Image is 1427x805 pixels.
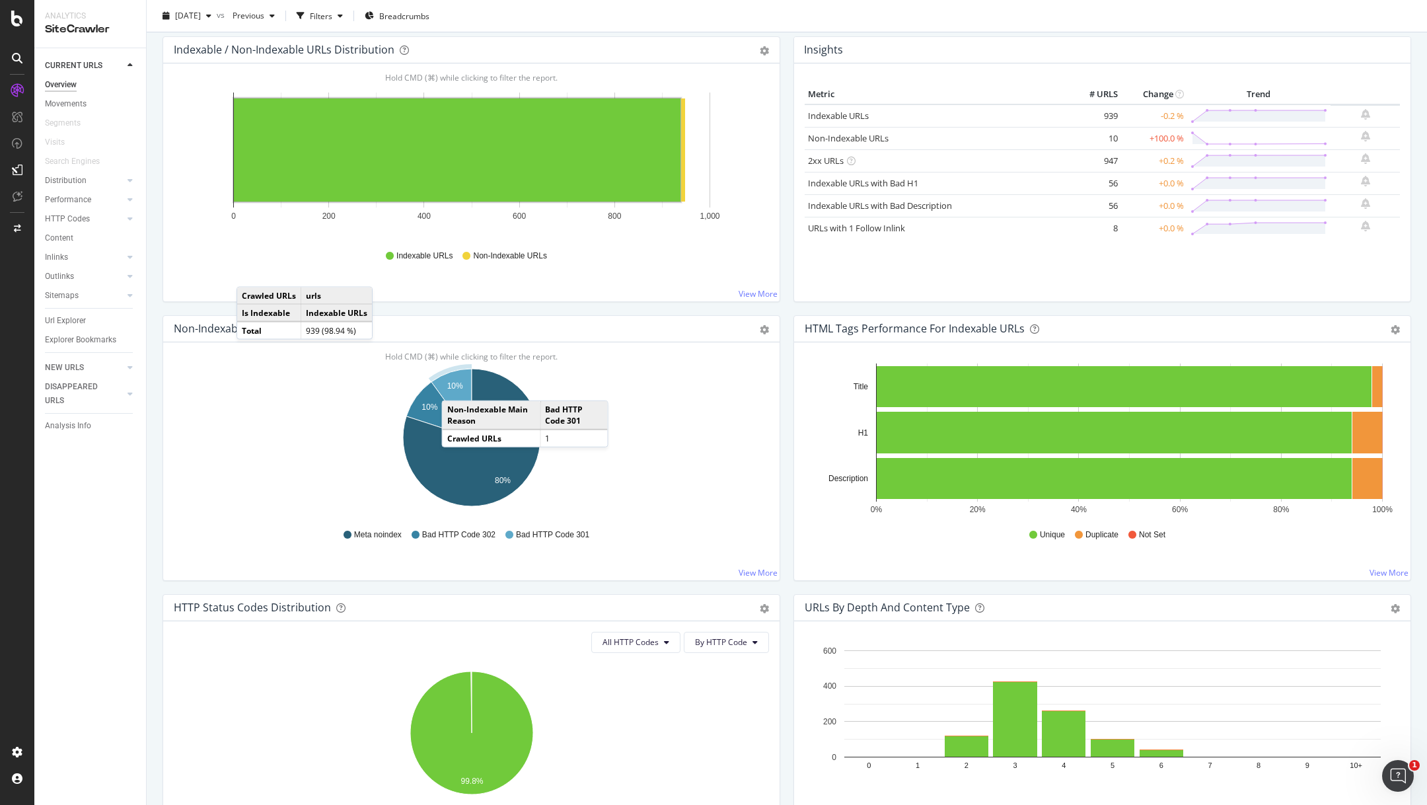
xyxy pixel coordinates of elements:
div: bell-plus [1361,109,1370,120]
td: +100.0 % [1121,127,1187,149]
td: 947 [1068,149,1121,172]
text: 80% [1273,505,1289,514]
a: URLs with 1 Follow Inlink [808,222,905,234]
td: +0.0 % [1121,194,1187,217]
a: Content [45,231,137,245]
text: 10% [421,402,437,412]
text: 1,000 [700,211,719,221]
div: NEW URLS [45,361,84,375]
td: +0.2 % [1121,149,1187,172]
a: Indexable URLs with Bad Description [808,200,952,211]
div: SiteCrawler [45,22,135,37]
button: By HTTP Code [684,632,769,653]
div: bell-plus [1361,198,1370,209]
text: 4 [1062,761,1066,769]
text: 0 [867,761,871,769]
th: # URLS [1068,85,1121,104]
span: 1 [1409,760,1420,771]
a: Visits [45,135,78,149]
td: 939 [1068,104,1121,128]
div: Distribution [45,174,87,188]
div: Search Engines [45,155,100,169]
text: 600 [513,211,526,221]
a: Sitemaps [45,289,124,303]
td: urls [301,287,373,304]
a: Outlinks [45,270,124,284]
div: bell-plus [1361,153,1370,164]
text: Description [828,474,868,483]
a: Movements [45,97,137,111]
text: 40% [1071,505,1087,514]
td: 8 [1068,217,1121,239]
button: Previous [227,5,280,26]
a: Inlinks [45,250,124,264]
td: +0.0 % [1121,172,1187,194]
div: DISAPPEARED URLS [45,380,112,408]
text: 0% [871,505,883,514]
div: A chart. [805,642,1401,796]
text: 0 [231,211,236,221]
td: +0.0 % [1121,217,1187,239]
text: 800 [608,211,621,221]
a: DISAPPEARED URLS [45,380,124,408]
a: Explorer Bookmarks [45,333,137,347]
text: 3 [1013,761,1017,769]
div: gear [760,46,769,56]
div: CURRENT URLS [45,59,102,73]
div: Outlinks [45,270,74,284]
text: 0 [832,753,836,762]
span: vs [217,9,227,20]
a: Non-Indexable URLs [808,132,889,144]
span: Bad HTTP Code 301 [516,529,589,541]
a: Overview [45,78,137,92]
text: 7 [1208,761,1212,769]
th: Metric [805,85,1068,104]
div: Movements [45,97,87,111]
text: 6 [1159,761,1163,769]
span: All HTTP Codes [603,636,659,648]
td: 939 (98.94 %) [301,322,373,339]
text: 8 [1257,761,1261,769]
div: Analysis Info [45,419,91,433]
a: NEW URLS [45,361,124,375]
button: Breadcrumbs [359,5,435,26]
td: Crawled URLs [443,430,540,447]
text: 99.8% [460,777,483,786]
text: Title [854,382,869,391]
text: 20% [970,505,986,514]
a: Analysis Info [45,419,137,433]
div: Sitemaps [45,289,79,303]
text: 400 [823,681,836,691]
div: bell-plus [1361,176,1370,186]
td: Crawled URLs [237,287,301,304]
a: HTTP Codes [45,212,124,226]
a: 2xx URLs [808,155,844,167]
div: Filters [310,10,332,21]
div: gear [760,325,769,334]
text: 2 [965,761,969,769]
a: Url Explorer [45,314,137,328]
span: Non-Indexable URLs [473,250,546,262]
div: gear [760,604,769,613]
td: -0.2 % [1121,104,1187,128]
span: Duplicate [1085,529,1118,541]
a: Indexable URLs with Bad H1 [808,177,918,189]
div: bell-plus [1361,221,1370,231]
svg: A chart. [174,85,770,238]
td: Non-Indexable Main Reason [443,401,540,430]
td: Total [237,322,301,339]
div: HTTP Codes [45,212,90,226]
span: Breadcrumbs [379,10,429,21]
a: Indexable URLs [808,110,869,122]
div: HTTP Status Codes Distribution [174,601,331,614]
a: Search Engines [45,155,113,169]
text: 60% [1172,505,1188,514]
button: [DATE] [157,5,217,26]
text: 10% [447,381,463,391]
span: Not Set [1139,529,1165,541]
button: Filters [291,5,348,26]
div: Analytics [45,11,135,22]
iframe: Intercom live chat [1382,760,1414,792]
div: Non-Indexable URLs Main Reason [174,322,341,335]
